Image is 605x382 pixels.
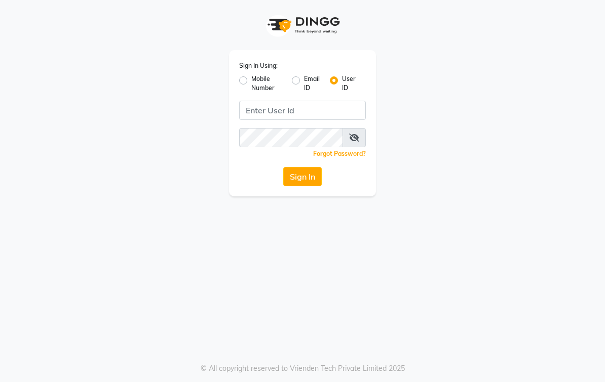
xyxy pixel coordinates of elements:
[239,101,366,120] input: Username
[262,10,343,40] img: logo1.svg
[251,74,284,93] label: Mobile Number
[313,150,366,157] a: Forgot Password?
[304,74,321,93] label: Email ID
[239,128,343,147] input: Username
[239,61,278,70] label: Sign In Using:
[342,74,358,93] label: User ID
[283,167,322,186] button: Sign In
